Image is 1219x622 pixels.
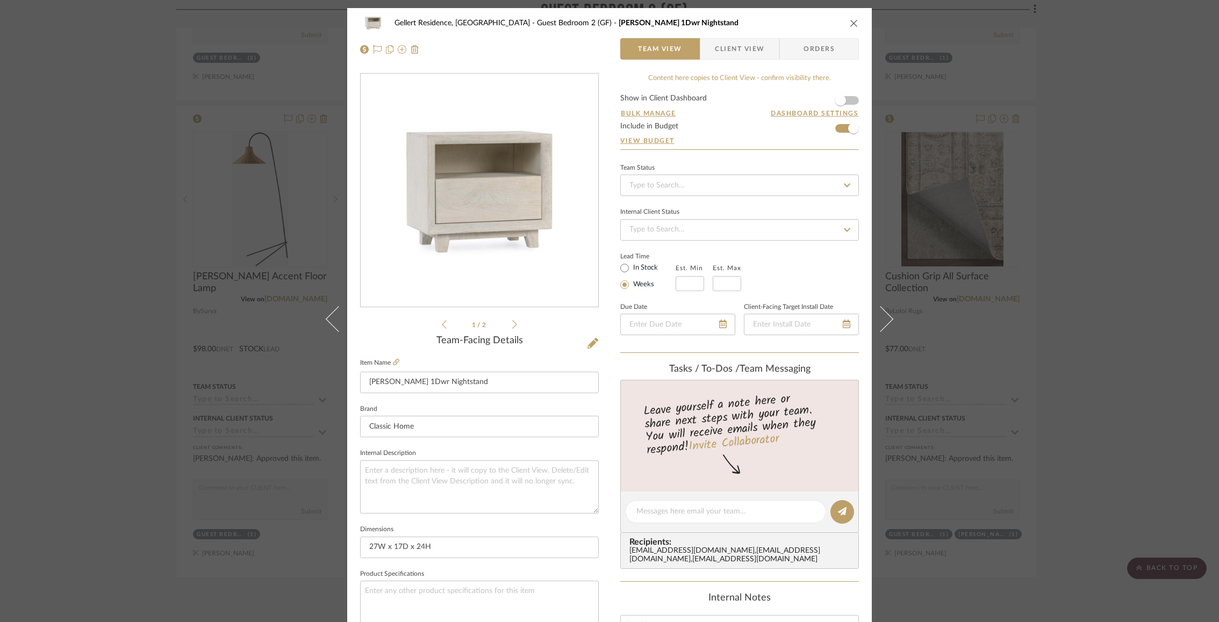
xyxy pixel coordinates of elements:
button: Bulk Manage [620,109,677,118]
label: Brand [360,407,377,412]
label: Internal Description [360,451,416,456]
input: Enter Due Date [620,314,735,335]
div: 0 [361,99,598,283]
span: 1 [472,322,477,328]
span: Tasks / To-Dos / [669,364,740,374]
span: Client View [715,38,764,60]
div: Internal Client Status [620,209,679,215]
div: Team Status [620,165,655,171]
label: Due Date [620,305,647,310]
label: Est. Max [713,264,741,272]
input: Enter Item Name [360,372,599,393]
img: d6b9686d-6490-4142-875c-258cbf50f42f_436x436.jpg [361,99,598,283]
div: Content here copies to Client View - confirm visibility there. [620,73,859,84]
span: Team View [638,38,682,60]
span: [PERSON_NAME] 1Dwr Nightstand [619,19,738,27]
label: In Stock [631,263,658,273]
input: Enter Brand [360,416,599,437]
button: Dashboard Settings [770,109,859,118]
span: Recipients: [629,537,854,547]
a: Invite Collaborator [688,430,780,457]
img: Remove from project [411,45,419,54]
span: 2 [482,322,487,328]
div: Internal Notes [620,592,859,604]
span: / [477,322,482,328]
label: Weeks [631,280,654,290]
label: Dimensions [360,527,393,532]
label: Lead Time [620,251,676,261]
input: Enter the dimensions of this item [360,537,599,558]
label: Item Name [360,358,399,367]
input: Type to Search… [620,219,859,241]
div: Leave yourself a note here or share next steps with your team. You will receive emails when they ... [619,387,861,459]
a: View Budget [620,136,859,145]
span: Orders [792,38,847,60]
span: Gellert Residence, [GEOGRAPHIC_DATA] [395,19,537,27]
input: Type to Search… [620,175,859,196]
label: Est. Min [676,264,703,272]
mat-radio-group: Select item type [620,261,676,291]
label: Product Specifications [360,572,424,577]
img: d6b9686d-6490-4142-875c-258cbf50f42f_48x40.jpg [360,12,386,34]
button: close [849,18,859,28]
label: Client-Facing Target Install Date [744,305,833,310]
input: Enter Install Date [744,314,859,335]
div: team Messaging [620,364,859,375]
span: Guest Bedroom 2 (GF) [537,19,619,27]
div: Team-Facing Details [360,335,599,347]
div: [EMAIL_ADDRESS][DOMAIN_NAME] , [EMAIL_ADDRESS][DOMAIN_NAME] , [EMAIL_ADDRESS][DOMAIN_NAME] [629,547,854,564]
